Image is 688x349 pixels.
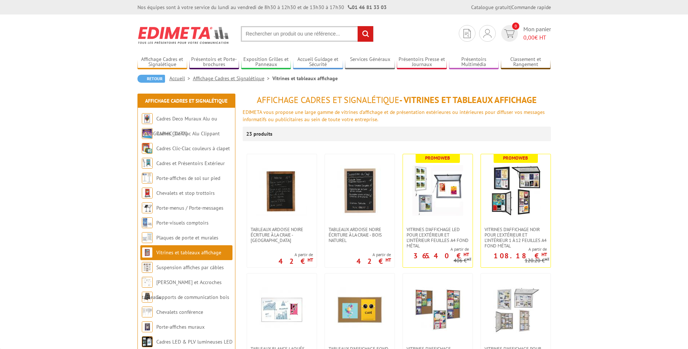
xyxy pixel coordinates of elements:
[334,165,385,216] img: Tableaux Ardoise Noire écriture à la craie - Bois Naturel
[137,56,188,68] a: Affichage Cadres et Signalétique
[358,26,373,42] input: rechercher
[251,227,313,243] span: Tableaux Ardoise Noire écriture à la craie - [GEOGRAPHIC_DATA]
[243,108,551,123] p: EDIMETA vous propose une large gamme de vitrines d'affichage et de présentation extérieures ou in...
[541,251,547,258] sup: HT
[243,95,551,105] h1: - Vitrines et tableaux affichage
[169,75,193,82] a: Accueil
[156,190,215,196] a: Chevalets et stop trottoirs
[412,165,463,216] img: Vitrines d'affichage LED pour l'extérieur et l'intérieur feuilles A4 fond métal
[256,165,307,216] img: Tableaux Ardoise Noire écriture à la craie - Bois Foncé
[485,227,547,249] span: VITRINES D'AFFICHAGE NOIR POUR L'EXTÉRIEUR ET L'INTÉRIEUR 1 À 12 FEUILLES A4 FOND MÉTAL
[142,307,153,317] img: Chevalets conférence
[490,165,541,216] img: VITRINES D'AFFICHAGE NOIR POUR L'EXTÉRIEUR ET L'INTÉRIEUR 1 À 12 FEUILLES A4 FOND MÉTAL
[142,188,153,198] img: Chevalets et stop trottoirs
[329,227,391,243] span: Tableaux Ardoise Noire écriture à la craie - Bois Naturel
[511,4,551,11] a: Commande rapide
[325,227,395,243] a: Tableaux Ardoise Noire écriture à la craie - Bois Naturel
[523,25,551,42] span: Mon panier
[523,34,535,41] span: 0,00
[142,143,153,154] img: Cadres Clic-Clac couleurs à clapet
[137,4,387,11] div: Nos équipes sont à votre service du lundi au vendredi de 8h30 à 12h30 et de 13h30 à 17h30
[413,254,469,258] p: 365.40 €
[156,338,232,345] a: Cadres LED & PLV lumineuses LED
[397,56,447,68] a: Présentoirs Presse et Journaux
[279,259,313,263] p: 42 €
[279,252,313,258] span: A partir de
[503,155,528,161] b: Promoweb
[142,277,153,288] img: Cimaises et Accroches tableaux
[499,25,551,42] a: devis rapide 0 Mon panier 0,00€ HT
[357,252,391,258] span: A partir de
[142,113,153,124] img: Cadres Deco Muraux Alu ou Bois
[241,56,291,68] a: Exposition Grilles et Panneaux
[156,294,229,300] a: Supports de communication bois
[449,56,499,68] a: Présentoirs Multimédia
[454,258,471,263] p: 406 €
[142,115,217,137] a: Cadres Deco Muraux Alu ou [GEOGRAPHIC_DATA]
[156,175,220,181] a: Porte-affiches de sol sur pied
[257,94,399,106] span: Affichage Cadres et Signalétique
[490,284,541,335] img: Vitrines d'affichage pour l'extérieur et l'intérieur 1 à 12 feuilles A4 fond liège ou métal
[156,130,220,137] a: Cadres Clic-Clac Alu Clippant
[386,257,391,263] sup: HT
[345,56,395,68] a: Services Généraux
[156,145,230,152] a: Cadres Clic-Clac couleurs à clapet
[142,232,153,243] img: Plaques de porte et murales
[145,98,227,104] a: Affichage Cadres et Signalétique
[156,249,221,256] a: Vitrines et tableaux affichage
[464,29,471,38] img: devis rapide
[504,29,515,38] img: devis rapide
[142,279,222,300] a: [PERSON_NAME] et Accroches tableaux
[334,284,385,335] img: Tableaux d'affichage fond liège punaisables Budget
[494,254,547,258] p: 108.18 €
[471,4,510,11] a: Catalogue gratuit
[142,336,153,347] img: Cadres LED & PLV lumineuses LED
[156,264,224,271] a: Suspension affiches par câbles
[142,158,153,169] img: Cadres et Présentoirs Extérieur
[481,246,547,252] span: A partir de
[467,256,471,262] sup: HT
[156,160,225,167] a: Cadres et Présentoirs Extérieur
[156,309,203,315] a: Chevalets conférence
[357,259,391,263] p: 42 €
[142,321,153,332] img: Porte-affiches muraux
[142,262,153,273] img: Suspension affiches par câbles
[247,227,317,243] a: Tableaux Ardoise Noire écriture à la craie - [GEOGRAPHIC_DATA]
[481,227,551,249] a: VITRINES D'AFFICHAGE NOIR POUR L'EXTÉRIEUR ET L'INTÉRIEUR 1 À 12 FEUILLES A4 FOND MÉTAL
[525,258,549,263] p: 120.20 €
[142,173,153,184] img: Porte-affiches de sol sur pied
[545,256,549,262] sup: HT
[407,227,469,249] span: Vitrines d'affichage LED pour l'extérieur et l'intérieur feuilles A4 fond métal
[425,155,450,161] b: Promoweb
[189,56,239,68] a: Présentoirs et Porte-brochures
[156,205,223,211] a: Porte-menus / Porte-messages
[246,127,273,141] p: 23 produits
[156,324,205,330] a: Porte-affiches muraux
[193,75,272,82] a: Affichage Cadres et Signalétique
[293,56,343,68] a: Accueil Guidage et Sécurité
[156,234,218,241] a: Plaques de porte et murales
[348,4,387,11] strong: 01 46 81 33 03
[256,284,307,335] img: Tableaux blancs laqués écriture et magnétiques
[142,202,153,213] img: Porte-menus / Porte-messages
[412,284,463,335] img: Vitrines d'affichage intérieur 1 à 12 feuilles A4 extra-plates fond liège ou métal laqué blanc
[137,75,165,83] a: Retour
[142,217,153,228] img: Porte-visuels comptoirs
[403,246,469,252] span: A partir de
[241,26,374,42] input: Rechercher un produit ou une référence...
[464,251,469,258] sup: HT
[142,247,153,258] img: Vitrines et tableaux affichage
[483,29,491,38] img: devis rapide
[523,33,551,42] span: € HT
[512,22,519,30] span: 0
[471,4,551,11] div: |
[308,257,313,263] sup: HT
[403,227,473,249] a: Vitrines d'affichage LED pour l'extérieur et l'intérieur feuilles A4 fond métal
[272,75,338,82] li: Vitrines et tableaux affichage
[501,56,551,68] a: Classement et Rangement
[156,219,209,226] a: Porte-visuels comptoirs
[137,22,230,49] img: Edimeta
